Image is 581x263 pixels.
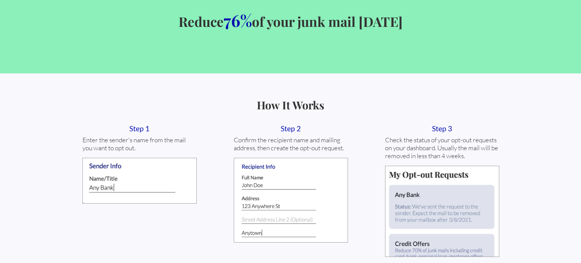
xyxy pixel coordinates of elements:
[385,166,499,257] img: Step 3
[12,98,569,112] h2: How It Works
[385,124,499,133] div: Step 3
[82,158,197,204] img: Step 1
[12,9,569,31] h2: Reduce of your junk mail [DATE]
[234,136,347,152] div: Confirm the recipient name and mailing address, then create the opt-out request.
[82,136,196,152] div: Enter the sender's name from the mail you want to opt out.
[82,124,196,133] div: Step 1
[234,124,347,133] div: Step 2
[385,136,499,160] div: Check the status of your opt-out requests on your dashboard. Usually the mail will be removed in ...
[234,158,348,243] img: Step 2
[224,9,252,31] span: 76%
